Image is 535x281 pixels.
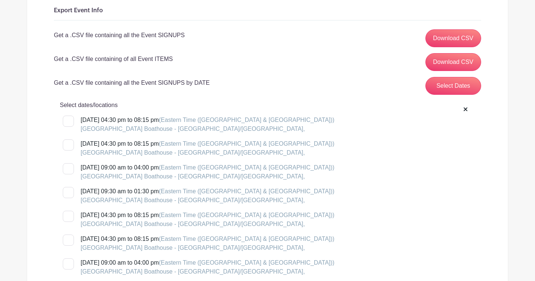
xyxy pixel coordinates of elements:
span: (Eastern Time ([GEOGRAPHIC_DATA] & [GEOGRAPHIC_DATA])) [159,117,334,123]
div: [GEOGRAPHIC_DATA] Boathouse - [GEOGRAPHIC_DATA]/[GEOGRAPHIC_DATA], [81,125,334,133]
div: [DATE] 04:30 pm to 08:15 pm [81,139,334,157]
div: [GEOGRAPHIC_DATA] Boathouse - [GEOGRAPHIC_DATA]/[GEOGRAPHIC_DATA], [81,220,334,229]
div: [DATE] 04:30 pm to 08:15 pm [81,116,334,133]
button: Select Dates [425,77,481,95]
div: [GEOGRAPHIC_DATA] Boathouse - [GEOGRAPHIC_DATA]/[GEOGRAPHIC_DATA], [81,196,334,205]
span: (Eastern Time ([GEOGRAPHIC_DATA] & [GEOGRAPHIC_DATA])) [159,188,334,194]
span: (Eastern Time ([GEOGRAPHIC_DATA] & [GEOGRAPHIC_DATA])) [159,259,334,266]
div: [GEOGRAPHIC_DATA] Boathouse - [GEOGRAPHIC_DATA]/[GEOGRAPHIC_DATA], [81,172,334,181]
p: Select dates/locations [60,101,475,110]
h6: Export Event Info [54,7,481,14]
div: [DATE] 04:30 pm to 08:15 pm [81,235,334,252]
p: Get a .CSV file containing all the Event SIGNUPS [54,31,185,40]
a: Download CSV [425,53,481,71]
div: [GEOGRAPHIC_DATA] Boathouse - [GEOGRAPHIC_DATA]/[GEOGRAPHIC_DATA], [81,243,334,252]
p: Get a .CSV file containing all the Event SIGNUPS by DATE [54,78,210,87]
div: [DATE] 09:00 am to 04:00 pm [81,258,334,276]
div: [DATE] 09:30 am to 01:30 pm [81,187,334,205]
span: (Eastern Time ([GEOGRAPHIC_DATA] & [GEOGRAPHIC_DATA])) [159,236,334,242]
div: [GEOGRAPHIC_DATA] Boathouse - [GEOGRAPHIC_DATA]/[GEOGRAPHIC_DATA], [81,148,334,157]
p: Get a .CSV file containing of all Event ITEMS [54,55,173,64]
div: [GEOGRAPHIC_DATA] Boathouse - [GEOGRAPHIC_DATA]/[GEOGRAPHIC_DATA], [81,267,334,276]
span: (Eastern Time ([GEOGRAPHIC_DATA] & [GEOGRAPHIC_DATA])) [159,212,334,218]
span: (Eastern Time ([GEOGRAPHIC_DATA] & [GEOGRAPHIC_DATA])) [159,164,334,171]
a: Download CSV [425,29,481,47]
div: [DATE] 04:30 pm to 08:15 pm [81,211,334,229]
div: [DATE] 09:00 am to 04:00 pm [81,163,334,181]
span: (Eastern Time ([GEOGRAPHIC_DATA] & [GEOGRAPHIC_DATA])) [159,140,334,147]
